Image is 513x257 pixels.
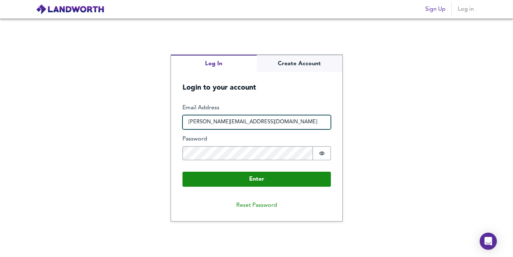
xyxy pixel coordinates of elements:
[182,115,331,129] input: e.g. joe@bloggs.com
[36,4,104,15] img: logo
[231,198,283,213] button: Reset Password
[171,55,257,72] button: Log In
[457,4,475,14] span: Log in
[422,2,448,16] button: Sign Up
[313,146,331,161] button: Show password
[425,4,446,14] span: Sign Up
[182,172,331,187] button: Enter
[257,55,342,72] button: Create Account
[480,233,497,250] div: Open Intercom Messenger
[455,2,478,16] button: Log in
[182,135,331,143] label: Password
[171,72,342,92] h5: Login to your account
[182,104,331,112] label: Email Address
